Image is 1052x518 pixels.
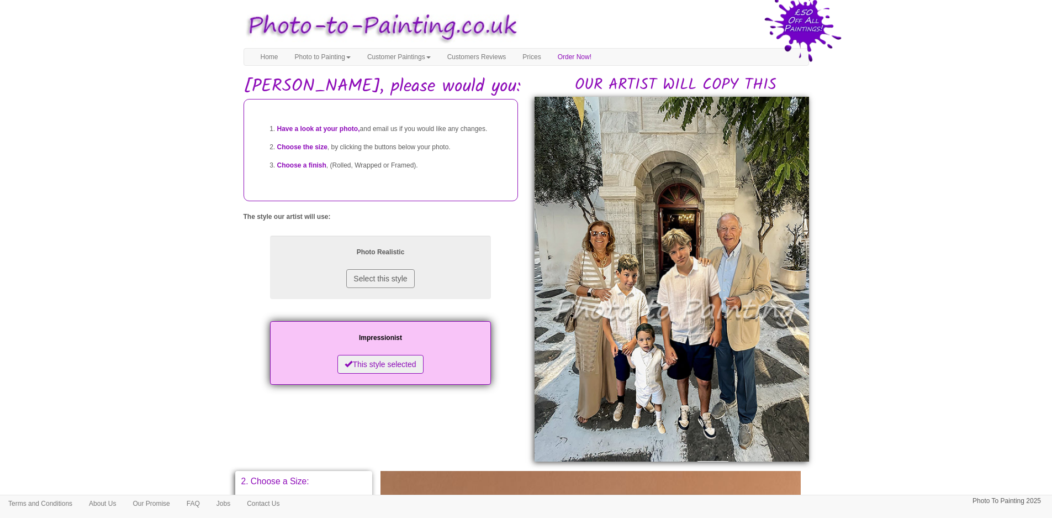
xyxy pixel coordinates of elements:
a: FAQ [178,495,208,512]
a: Customer Paintings [359,49,439,65]
a: Customers Reviews [439,49,515,65]
img: Photo to Painting [238,6,521,48]
li: , (Rolled, Wrapped or Framed). [277,156,506,175]
a: Our Promise [124,495,178,512]
li: , by clicking the buttons below your photo. [277,138,506,156]
li: and email us if you would like any changes. [277,120,506,138]
a: Jobs [208,495,239,512]
span: Choose a finish [277,161,326,169]
a: Order Now! [549,49,600,65]
a: Prices [514,49,549,65]
p: 2. Choose a Size: [241,477,367,486]
h1: [PERSON_NAME], please would you: [244,77,809,96]
button: Select this style [346,269,414,288]
p: Photo Realistic [281,247,480,258]
a: Home [252,49,287,65]
h2: OUR ARTIST WILL COPY THIS [543,77,809,94]
a: About Us [81,495,124,512]
button: This style selected [337,355,423,374]
p: Photo To Painting 2025 [972,495,1041,507]
img: Michael, please would you: [535,97,809,462]
a: Photo to Painting [287,49,359,65]
p: Impressionist [281,332,480,344]
span: Have a look at your photo, [277,125,360,133]
a: Contact Us [239,495,288,512]
span: Choose the size [277,143,327,151]
label: The style our artist will use: [244,212,331,222]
